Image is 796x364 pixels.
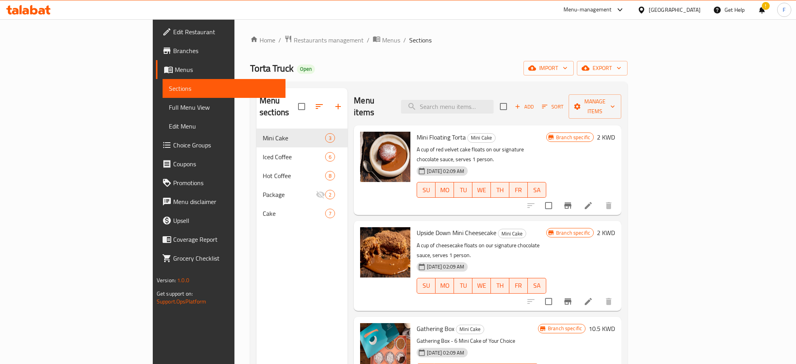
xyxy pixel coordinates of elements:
button: TH [491,278,509,294]
span: SA [531,280,543,291]
span: Cake [263,209,325,218]
button: SU [417,182,436,198]
button: Sort [540,101,565,113]
svg: Inactive section [316,190,325,199]
button: Manage items [569,94,621,119]
nav: Menu sections [256,125,348,226]
span: Sections [409,35,432,45]
span: Full Menu View [169,103,280,112]
nav: breadcrumb [250,35,628,45]
span: Select to update [540,197,557,214]
span: Gathering Box [417,323,454,335]
span: Add [514,102,535,111]
span: [DATE] 02:09 AM [424,167,467,175]
a: Promotions [156,173,286,192]
span: Menus [175,65,280,74]
button: delete [599,196,618,215]
button: FR [509,278,528,294]
span: FR [512,280,525,291]
a: Menus [156,60,286,79]
span: 1.0.0 [177,275,189,285]
div: Cake7 [256,204,348,223]
a: Branches [156,41,286,60]
span: Sort items [537,101,569,113]
button: import [523,61,574,75]
span: Mini Cake [263,133,325,143]
span: SA [531,184,543,196]
div: items [325,171,335,180]
span: Open [297,66,315,72]
button: Branch-specific-item [558,292,577,311]
span: Branch specific [553,229,593,237]
span: WE [476,280,488,291]
span: Upside Down Mini Cheesecake [417,227,496,239]
span: Mini Cake [456,325,484,334]
h2: Menu items [354,95,392,118]
div: items [325,209,335,218]
span: TH [494,184,506,196]
div: Iced Coffee6 [256,147,348,166]
div: items [325,133,335,143]
p: A cup of red velvet cake floats on our signature chocolate sauce, serves 1 person. [417,145,546,164]
span: Restaurants management [294,35,364,45]
div: Mini Cake [467,133,496,143]
span: Edit Restaurant [173,27,280,37]
div: [GEOGRAPHIC_DATA] [649,6,701,14]
span: Mini Cake [468,133,495,142]
span: Branch specific [545,325,585,332]
a: Upsell [156,211,286,230]
p: A cup of cheesecake floats on our signature chocolate sauce, serves 1 person. [417,241,546,260]
button: export [577,61,628,75]
span: SU [420,184,432,196]
button: Branch-specific-item [558,196,577,215]
span: 2 [326,191,335,199]
span: [DATE] 02:09 AM [424,263,467,270]
div: items [325,152,335,162]
span: WE [476,184,488,196]
span: TU [457,280,469,291]
span: Get support on: [157,289,193,299]
span: Choice Groups [173,140,280,150]
button: MO [436,278,454,294]
a: Edit menu item [584,201,593,210]
div: Mini Cake3 [256,129,348,147]
li: / [403,35,406,45]
button: delete [599,292,618,311]
h6: 2 KWD [597,132,615,143]
span: Edit Menu [169,121,280,131]
span: 8 [326,172,335,180]
button: TU [454,278,472,294]
span: Menu disclaimer [173,197,280,206]
button: TU [454,182,472,198]
a: Sections [163,79,286,98]
span: Manage items [575,97,615,116]
span: TU [457,184,469,196]
span: Select to update [540,293,557,310]
a: Menus [373,35,400,45]
span: Add item [512,101,537,113]
span: Package [263,190,316,199]
div: Open [297,64,315,74]
button: WE [472,278,491,294]
a: Coupons [156,154,286,173]
span: Select section [495,98,512,115]
button: SA [528,278,546,294]
button: SU [417,278,436,294]
span: Iced Coffee [263,152,325,162]
a: Choice Groups [156,136,286,154]
img: Mini Floating Torta [360,132,410,182]
span: Branches [173,46,280,55]
span: 6 [326,153,335,161]
div: items [325,190,335,199]
span: Sections [169,84,280,93]
span: import [530,63,567,73]
span: FR [512,184,525,196]
a: Edit Restaurant [156,22,286,41]
span: MO [439,280,451,291]
span: Coverage Report [173,235,280,244]
span: Grocery Checklist [173,254,280,263]
p: Gathering Box - 6 Mini Cake of Your Choice [417,336,538,346]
